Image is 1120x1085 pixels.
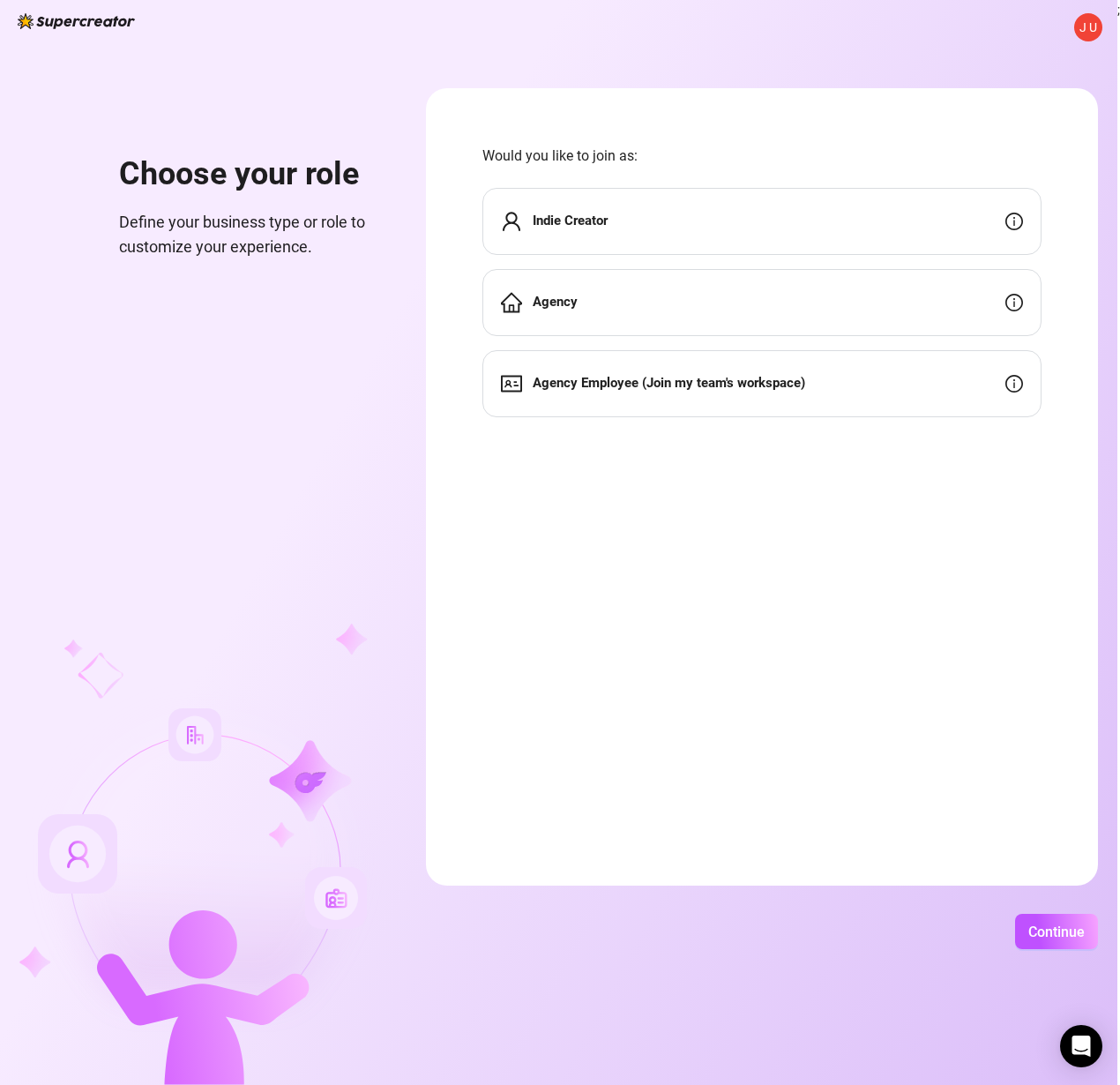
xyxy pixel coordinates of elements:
button: Continue [1015,914,1098,949]
img: logo [18,13,135,29]
strong: Agency [533,294,578,310]
span: info-circle [1005,294,1023,311]
span: home [501,292,522,313]
span: Continue [1028,924,1085,940]
span: Would you like to join as: [482,145,1042,167]
span: idcard [501,373,522,394]
span: user [501,211,522,232]
strong: Indie Creator [533,213,608,228]
strong: Agency Employee (Join my team's workspace) [533,375,805,391]
span: info-circle [1005,375,1023,393]
span: J U [1079,18,1097,37]
div: Open Intercom Messenger [1060,1025,1102,1067]
h1: Choose your role [119,155,384,194]
span: info-circle [1005,213,1023,230]
span: Define your business type or role to customize your experience. [119,210,384,260]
